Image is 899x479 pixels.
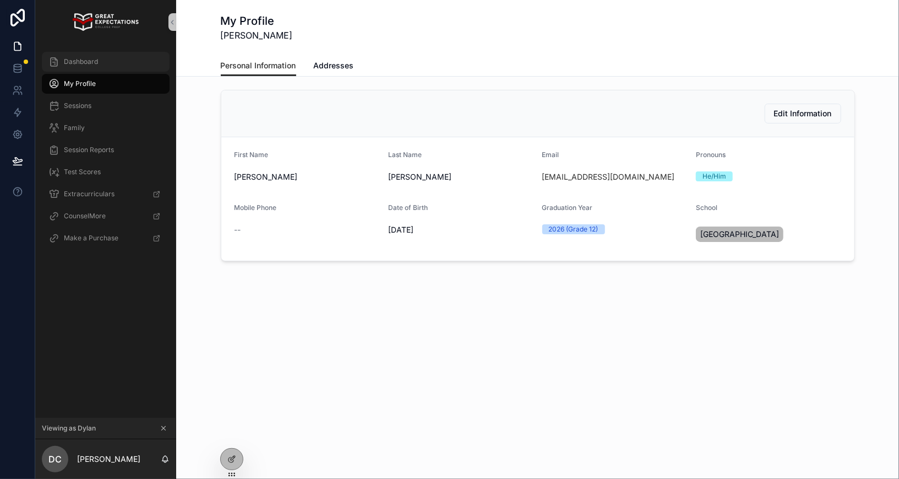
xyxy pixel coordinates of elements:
span: DC [48,453,62,466]
span: -- [235,224,241,235]
a: Extracurriculars [42,184,170,204]
span: [PERSON_NAME] [235,171,380,182]
span: First Name [235,150,269,159]
span: [GEOGRAPHIC_DATA] [700,229,779,240]
span: Email [542,150,559,159]
span: Date of Birth [388,203,428,212]
span: Test Scores [64,168,101,176]
button: Edit Information [765,104,841,123]
a: CounselMore [42,206,170,226]
a: Dashboard [42,52,170,72]
span: Mobile Phone [235,203,277,212]
span: Personal Information [221,60,296,71]
span: Make a Purchase [64,234,118,243]
span: Addresses [314,60,354,71]
div: 2026 (Grade 12) [549,224,598,234]
span: CounselMore [64,212,106,220]
span: Graduation Year [542,203,593,212]
span: School [696,203,717,212]
span: Sessions [64,101,91,110]
span: Pronouns [696,150,726,159]
div: He/Him [702,171,726,181]
a: [EMAIL_ADDRESS][DOMAIN_NAME] [542,171,675,182]
span: Session Reports [64,146,114,154]
span: Edit Information [774,108,832,119]
a: Test Scores [42,162,170,182]
span: [PERSON_NAME] [388,171,533,182]
span: Dashboard [64,57,98,66]
div: scrollable content [35,44,176,262]
h1: My Profile [221,13,293,29]
a: Session Reports [42,140,170,160]
span: My Profile [64,79,96,88]
span: [PERSON_NAME] [221,29,293,42]
a: Personal Information [221,56,296,77]
span: Extracurriculars [64,190,115,198]
p: [PERSON_NAME] [77,454,140,465]
img: App logo [73,13,138,31]
a: Sessions [42,96,170,116]
a: Make a Purchase [42,228,170,248]
a: Addresses [314,56,354,78]
span: [DATE] [388,224,533,235]
a: Family [42,118,170,138]
span: Family [64,123,85,132]
a: My Profile [42,74,170,94]
span: Viewing as Dylan [42,424,96,433]
span: Last Name [388,150,422,159]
